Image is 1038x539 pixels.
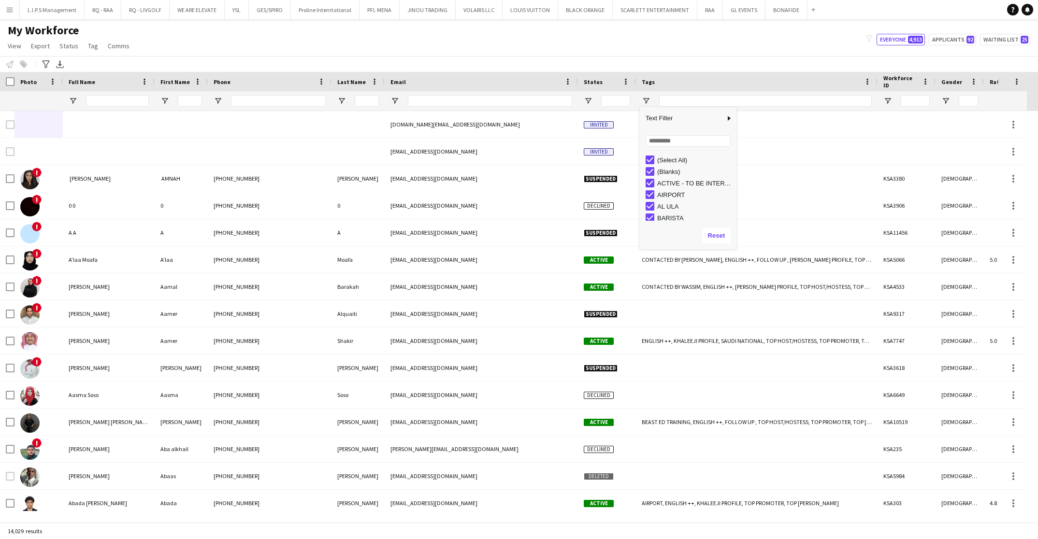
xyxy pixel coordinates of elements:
[332,300,385,327] div: Alquaiti
[32,357,42,367] span: !
[59,42,78,50] span: Status
[32,249,42,258] span: !
[208,490,332,516] div: [PHONE_NUMBER]
[642,78,655,85] span: Tags
[332,382,385,408] div: Soso
[332,355,385,381] div: [PERSON_NAME]
[941,78,962,85] span: Gender
[584,500,614,507] span: Active
[984,246,1032,273] div: 5.0
[636,490,878,516] div: AIRPORT, ENGLISH ++, KHALEEJI PROFILE, TOP PROMOTER, TOP [PERSON_NAME]
[20,495,40,514] img: ‏Abada ‏Abu Atta
[636,246,878,273] div: CONTACTED BY [PERSON_NAME], ENGLISH ++, FOLLOW UP , [PERSON_NAME] PROFILE, TOP HOST/HOSTESS, TOP ...
[208,327,332,354] div: [PHONE_NUMBER]
[640,110,725,127] span: Text Filter
[332,327,385,354] div: Shakir
[155,165,208,192] div: ‏ AMNAH
[929,34,976,45] button: Applicants92
[385,409,578,435] div: [EMAIL_ADDRESS][DOMAIN_NAME]
[697,0,723,19] button: RAA
[69,202,75,209] span: 0 0
[56,40,82,52] a: Status
[32,438,42,448] span: !
[878,463,936,489] div: KSA5984
[32,168,42,177] span: !
[160,78,190,85] span: First Name
[69,472,110,480] span: [PERSON_NAME]
[69,310,110,317] span: [PERSON_NAME]
[332,192,385,219] div: 0
[155,192,208,219] div: 0
[659,95,872,107] input: Tags Filter Input
[231,95,326,107] input: Phone Filter Input
[984,327,1032,354] div: 5.0
[878,355,936,381] div: KSA3618
[225,0,249,19] button: YSL
[584,175,618,183] span: Suspended
[878,409,936,435] div: KSA10519
[86,95,149,107] input: Full Name Filter Input
[966,36,974,43] span: 92
[84,40,102,52] a: Tag
[1021,36,1028,43] span: 25
[6,147,14,156] input: Row Selection is disabled for this row (unchecked)
[4,40,25,52] a: View
[20,224,40,243] img: A A
[291,0,360,19] button: Proline Interntational
[390,78,406,85] span: Email
[155,219,208,246] div: A
[936,463,984,489] div: [DEMOGRAPHIC_DATA]
[20,170,40,189] img: ‏ AMNAH IDRIS
[936,382,984,408] div: [DEMOGRAPHIC_DATA]
[155,327,208,354] div: Aamer
[208,246,332,273] div: [PHONE_NUMBER]
[155,409,208,435] div: [PERSON_NAME]
[69,445,110,453] span: [PERSON_NAME]
[636,327,878,354] div: ENGLISH ++, KHALEEJI PROFILE, SAUDI NATIONAL, TOP HOST/HOSTESS, TOP PROMOTER, Top Saudi Profiles ...
[408,95,572,107] input: Email Filter Input
[385,327,578,354] div: [EMAIL_ADDRESS][DOMAIN_NAME]
[883,97,892,105] button: Open Filter Menu
[878,219,936,246] div: KSA11456
[877,34,925,45] button: Everyone4,913
[69,418,152,426] span: [PERSON_NAME] [PERSON_NAME]
[584,419,614,426] span: Active
[208,409,332,435] div: [PHONE_NUMBER]
[332,273,385,300] div: Barakah
[385,111,578,138] div: [DOMAIN_NAME][EMAIL_ADDRESS][DOMAIN_NAME]
[936,490,984,516] div: [DEMOGRAPHIC_DATA]
[360,0,400,19] button: PFL MENA
[355,95,379,107] input: Last Name Filter Input
[702,228,731,243] button: Reset
[69,337,110,344] span: [PERSON_NAME]
[69,364,110,371] span: [PERSON_NAME]
[385,463,578,489] div: [EMAIL_ADDRESS][DOMAIN_NAME]
[385,246,578,273] div: [EMAIL_ADDRESS][DOMAIN_NAME]
[883,74,918,89] span: Workforce ID
[400,0,456,19] button: JINOU TRADING
[332,490,385,516] div: ‏[PERSON_NAME]
[936,355,984,381] div: [DEMOGRAPHIC_DATA]
[214,78,231,85] span: Phone
[584,78,603,85] span: Status
[208,219,332,246] div: [PHONE_NUMBER]
[765,0,807,19] button: BONAFIDE
[941,97,950,105] button: Open Filter Menu
[558,0,613,19] button: BLACK ORANGE
[878,300,936,327] div: KSA9317
[936,436,984,462] div: [DEMOGRAPHIC_DATA]
[657,168,734,175] div: (Blanks)
[208,192,332,219] div: [PHONE_NUMBER]
[636,409,878,435] div: BEAST ED TRAINING, ENGLISH ++, FOLLOW UP , TOP HOST/HOSTESS, TOP PROMOTER, TOP [PERSON_NAME]
[27,40,54,52] a: Export
[936,300,984,327] div: [DEMOGRAPHIC_DATA]
[32,303,42,312] span: !
[456,0,503,19] button: VOLARIS LLC
[20,332,40,352] img: Aamer Shakir
[385,436,578,462] div: [PERSON_NAME][EMAIL_ADDRESS][DOMAIN_NAME]
[332,409,385,435] div: [PERSON_NAME]
[32,222,42,231] span: !
[155,300,208,327] div: Aamer
[584,97,592,105] button: Open Filter Menu
[54,58,66,70] app-action-btn: Export XLSX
